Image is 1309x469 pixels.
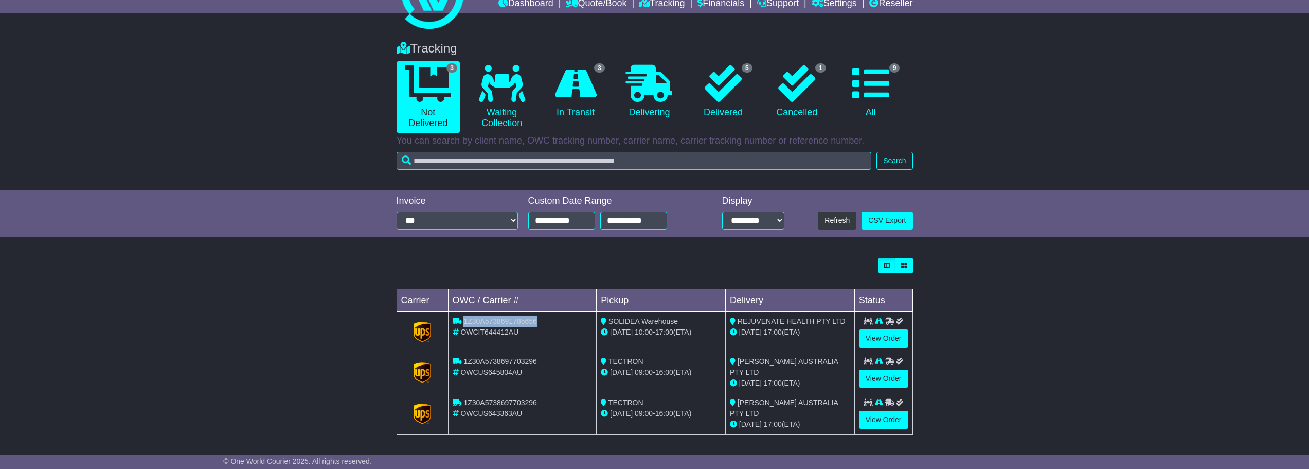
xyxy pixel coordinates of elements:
span: 1 [815,63,826,73]
span: 1Z30A5738697703296 [463,398,536,407]
div: (ETA) [730,378,850,389]
span: [DATE] [739,328,762,336]
p: You can search by client name, OWC tracking number, carrier name, carrier tracking number or refe... [397,135,913,147]
a: 9 All [839,61,902,122]
span: OWCUS645804AU [460,368,522,376]
span: REJUVENATE HEALTH PTY LTD [738,317,846,325]
span: TECTRON [608,357,643,366]
div: - (ETA) [601,327,721,338]
span: SOLIDEA Warehouse [608,317,678,325]
span: [DATE] [739,379,762,387]
td: Delivery [725,289,854,312]
span: 9 [889,63,900,73]
span: [DATE] [610,328,633,336]
a: View Order [859,370,908,388]
div: Tracking [391,41,918,56]
span: [PERSON_NAME] AUSTRALIA PTY LTD [730,357,838,376]
a: 3 In Transit [544,61,607,122]
a: View Order [859,329,908,348]
span: 3 [594,63,605,73]
a: 3 Not Delivered [397,61,460,133]
span: 1Z30A5738691785656 [463,317,536,325]
div: - (ETA) [601,367,721,378]
div: Custom Date Range [528,196,693,207]
span: 16:00 [655,368,673,376]
img: GetCarrierServiceLogo [414,322,431,342]
a: Delivering [618,61,681,122]
td: Carrier [397,289,448,312]
img: GetCarrierServiceLogo [414,404,431,424]
span: 1Z30A5738697703296 [463,357,536,366]
span: 09:00 [635,409,653,418]
a: 5 Delivered [691,61,755,122]
button: Search [876,152,912,170]
a: CSV Export [862,212,912,230]
span: OWCUS643363AU [460,409,522,418]
a: 1 Cancelled [765,61,829,122]
span: 16:00 [655,409,673,418]
span: 17:00 [655,328,673,336]
span: 5 [742,63,752,73]
span: [DATE] [610,409,633,418]
div: Invoice [397,196,518,207]
span: TECTRON [608,398,643,407]
td: Status [854,289,912,312]
span: 17:00 [764,420,782,428]
span: 17:00 [764,328,782,336]
div: (ETA) [730,419,850,430]
img: GetCarrierServiceLogo [414,362,431,383]
span: [DATE] [739,420,762,428]
div: (ETA) [730,327,850,338]
span: [DATE] [610,368,633,376]
button: Refresh [818,212,856,230]
div: Display [722,196,784,207]
span: 3 [446,63,457,73]
div: - (ETA) [601,408,721,419]
span: 10:00 [635,328,653,336]
span: 17:00 [764,379,782,387]
td: Pickup [597,289,726,312]
span: [PERSON_NAME] AUSTRALIA PTY LTD [730,398,838,418]
a: View Order [859,411,908,429]
span: 09:00 [635,368,653,376]
a: Waiting Collection [470,61,533,133]
span: © One World Courier 2025. All rights reserved. [223,457,372,465]
td: OWC / Carrier # [448,289,597,312]
span: OWCIT644412AU [460,328,518,336]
